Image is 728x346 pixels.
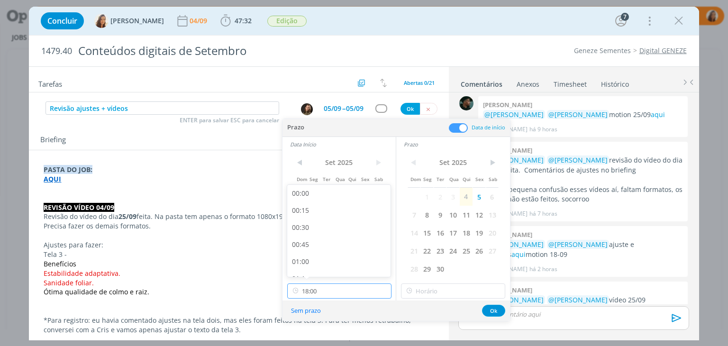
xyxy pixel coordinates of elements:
[460,75,503,89] a: Comentários
[486,224,499,242] span: 20
[44,165,92,174] strong: PASTA DO JOB:
[486,170,499,188] span: Sab
[434,170,446,188] span: Ter
[294,260,307,278] span: 28
[460,188,473,206] span: 4
[41,12,84,29] button: Concluir
[287,185,393,202] div: 00:00
[118,212,136,221] strong: 25/09
[601,75,629,89] a: Histórico
[267,15,307,27] button: Edição
[372,155,384,170] span: >
[420,206,433,224] span: 8
[574,46,631,55] a: Geneze Sementes
[404,141,510,148] div: Prazo
[460,224,473,242] span: 18
[44,221,434,231] p: Precisa fazer os demais formatos.
[529,265,557,273] span: há 2 horas
[408,224,420,242] span: 14
[180,117,279,124] span: ENTER para salvar ESC para cancelar
[613,13,628,28] button: 7
[294,170,307,188] span: Dom
[287,270,393,287] div: 01:15
[434,242,446,260] span: 23
[434,224,446,242] span: 16
[446,242,459,260] span: 24
[44,259,76,268] span: Benefícios
[446,170,459,188] span: Qua
[651,110,665,119] a: aqui
[408,155,420,170] span: <
[482,305,505,317] button: Ok
[434,188,446,206] span: 2
[473,170,485,188] span: Sex
[44,212,434,221] p: Revisão do vídeo do dia feita. Na pasta tem apenas o formato 1080x1920
[287,123,304,133] span: Prazo
[483,240,683,259] p: ajuste e formatos motion 18-09
[483,295,683,315] p: vídeo 25/09 ajustado
[307,155,371,170] span: Set 2025
[460,206,473,224] span: 11
[44,269,120,278] span: Estabilidade adaptativa.
[320,170,333,188] span: Ter
[486,188,499,206] span: 6
[74,39,414,63] div: Conteúdos digitais de Setembro
[473,206,485,224] span: 12
[473,188,485,206] span: 5
[484,295,544,304] span: @[PERSON_NAME]
[342,104,345,113] span: --
[41,46,72,56] span: 1479.40
[460,170,473,188] span: Qui
[553,75,587,89] a: Timesheet
[483,110,683,119] p: motion 25/09
[446,206,459,224] span: 10
[639,46,687,55] a: Digital GENEZE
[44,316,434,335] p: *Para registro: eu havia comentado ajustes na tela dois, mas eles foram feitos na tela 3. Para te...
[287,236,393,253] div: 00:45
[472,124,505,131] span: Data de início
[420,242,433,260] span: 22
[346,105,364,112] div: 05/09
[408,260,420,278] span: 28
[434,206,446,224] span: 9
[529,125,557,134] span: há 9 horas
[44,240,434,250] p: Ajustes para fazer:
[218,13,254,28] button: 47:32
[47,17,77,25] span: Concluir
[420,170,433,188] span: Seg
[301,103,313,115] img: J
[483,100,532,109] b: [PERSON_NAME]
[548,240,608,249] span: @[PERSON_NAME]
[44,174,61,183] a: AQUI
[511,250,526,259] a: aqui
[44,287,149,296] span: Ótima qualidade de colmo e raiz.
[29,7,699,340] div: dialog
[517,80,539,89] div: Anexos
[320,260,333,278] span: 30
[294,155,307,170] span: <
[287,202,393,219] div: 00:15
[420,188,433,206] span: 1
[484,110,544,119] span: @[PERSON_NAME]
[290,141,396,148] div: Data Início
[333,170,346,188] span: Qua
[484,240,544,249] span: @[PERSON_NAME]
[483,185,683,204] p: Tá uma pequena confusão esses vídeos aí, faltam formatos, os ajustes não estão feitos, socorroo
[44,203,114,212] strong: REVISÃO VÍDEO 04/09
[300,103,313,116] button: J
[324,105,341,112] div: 05/09
[94,14,164,28] button: V[PERSON_NAME]
[420,224,433,242] span: 15
[44,278,94,287] span: Sanidade foliar.
[110,18,164,24] span: [PERSON_NAME]
[473,224,485,242] span: 19
[420,155,485,170] span: Set 2025
[460,242,473,260] span: 25
[94,14,109,28] img: V
[346,170,358,188] span: Qui
[287,253,393,270] div: 01:00
[380,79,387,87] img: arrow-down-up.svg
[529,209,557,218] span: há 7 horas
[459,96,473,110] img: K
